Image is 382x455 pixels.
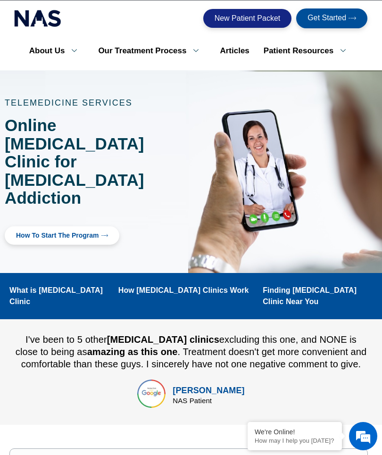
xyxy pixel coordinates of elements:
a: About Us [22,41,91,61]
div: NAS Patient [173,397,244,404]
img: top rated online suboxone treatment for opioid addiction treatment in tennessee and texas [137,380,166,408]
a: How [MEDICAL_DATA] Clinics Work [118,285,249,296]
b: amazing as this one [87,347,178,357]
div: I've been to 5 other excluding this one, and NONE is close to being as . Treatment doesn't get mo... [14,333,368,370]
img: national addiction specialists online suboxone clinic - logo [14,8,61,29]
a: Finding [MEDICAL_DATA] Clinic Near You [263,285,373,307]
a: What is [MEDICAL_DATA] Clinic [9,285,104,307]
a: Patient Resources [257,41,360,61]
span: New Patient Packet [215,15,281,22]
div: We're Online! [255,428,335,436]
p: How may I help you today? [255,437,335,444]
a: Articles [213,41,256,61]
h1: Online [MEDICAL_DATA] Clinic for [MEDICAL_DATA] Addiction [5,116,186,207]
span: How to Start the program [16,232,99,239]
b: [MEDICAL_DATA] clinics [107,334,219,345]
span: Get Started [307,14,346,23]
a: Our Treatment Process [91,41,213,61]
p: TELEMEDICINE SERVICES [5,99,186,107]
div: [PERSON_NAME] [173,384,244,397]
a: How to Start the program [5,226,119,245]
a: New Patient Packet [203,9,292,28]
a: Get Started [296,8,367,28]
